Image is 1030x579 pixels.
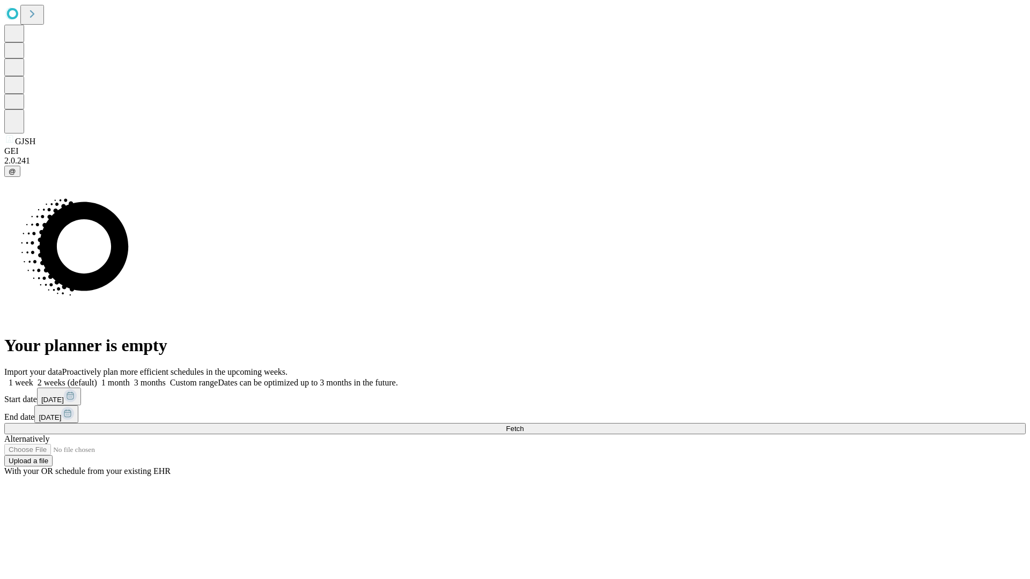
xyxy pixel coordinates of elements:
div: Start date [4,388,1026,405]
span: @ [9,167,16,175]
span: 1 month [101,378,130,387]
span: [DATE] [41,396,64,404]
h1: Your planner is empty [4,336,1026,355]
span: 3 months [134,378,166,387]
span: GJSH [15,137,35,146]
span: 2 weeks (default) [38,378,97,387]
span: With your OR schedule from your existing EHR [4,466,171,476]
span: [DATE] [39,413,61,421]
div: 2.0.241 [4,156,1026,166]
div: End date [4,405,1026,423]
button: Upload a file [4,455,53,466]
span: Dates can be optimized up to 3 months in the future. [218,378,398,387]
button: Fetch [4,423,1026,434]
span: Fetch [506,425,524,433]
button: @ [4,166,20,177]
button: [DATE] [37,388,81,405]
div: GEI [4,146,1026,156]
span: Import your data [4,367,62,376]
span: Custom range [170,378,218,387]
span: 1 week [9,378,33,387]
button: [DATE] [34,405,78,423]
span: Alternatively [4,434,49,443]
span: Proactively plan more efficient schedules in the upcoming weeks. [62,367,288,376]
